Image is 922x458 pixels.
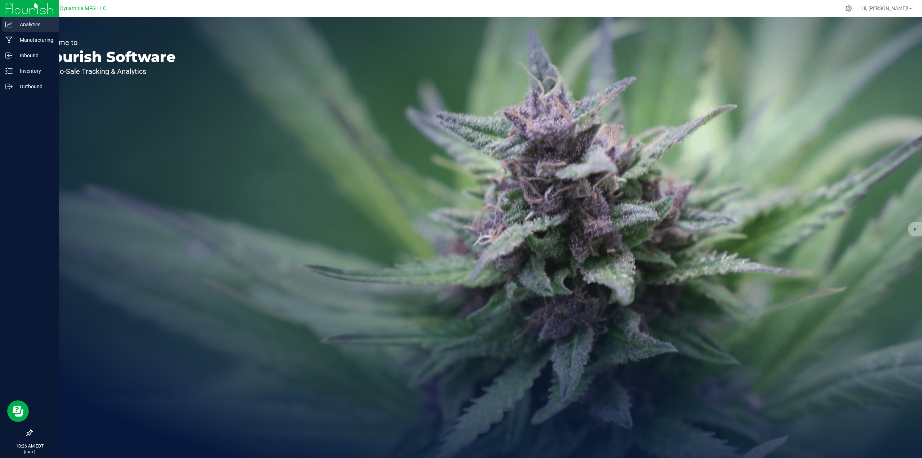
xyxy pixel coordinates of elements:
[5,67,13,75] inline-svg: Inventory
[3,443,56,449] p: 10:26 AM EDT
[844,5,853,12] div: Manage settings
[13,82,56,91] p: Outbound
[13,20,56,29] p: Analytics
[39,50,176,64] p: Flourish Software
[13,51,56,60] p: Inbound
[13,67,56,75] p: Inventory
[5,36,13,44] inline-svg: Manufacturing
[5,52,13,59] inline-svg: Inbound
[7,400,29,422] iframe: Resource center
[5,83,13,90] inline-svg: Outbound
[39,68,176,75] p: Seed-to-Sale Tracking & Analytics
[39,39,176,46] p: Welcome to
[3,449,56,455] p: [DATE]
[861,5,908,11] span: Hi, [PERSON_NAME]!
[41,5,106,12] span: Modern Dynamics MFG LLC
[13,36,56,44] p: Manufacturing
[5,21,13,28] inline-svg: Analytics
